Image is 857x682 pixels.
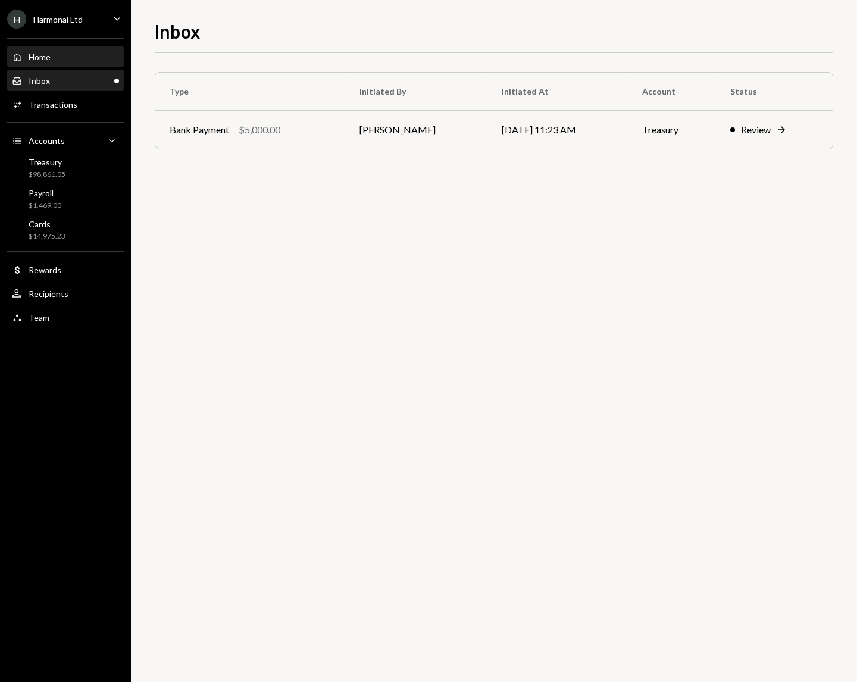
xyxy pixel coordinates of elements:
[29,136,65,146] div: Accounts
[239,123,280,137] div: $5,000.00
[741,123,771,137] div: Review
[7,215,124,244] a: Cards$14,975.23
[628,111,716,149] td: Treasury
[7,70,124,91] a: Inbox
[628,73,716,111] th: Account
[29,231,65,242] div: $14,975.23
[29,76,50,86] div: Inbox
[345,111,488,149] td: [PERSON_NAME]
[29,289,68,299] div: Recipients
[7,259,124,280] a: Rewards
[29,201,61,211] div: $1,469.00
[29,99,77,110] div: Transactions
[29,219,65,229] div: Cards
[7,130,124,151] a: Accounts
[29,157,65,167] div: Treasury
[7,184,124,213] a: Payroll$1,469.00
[7,306,124,328] a: Team
[29,188,61,198] div: Payroll
[7,46,124,67] a: Home
[7,283,124,304] a: Recipients
[29,265,61,275] div: Rewards
[7,10,26,29] div: H
[29,170,65,180] div: $98,861.05
[487,111,627,149] td: [DATE] 11:23 AM
[716,73,833,111] th: Status
[345,73,488,111] th: Initiated By
[29,52,51,62] div: Home
[487,73,627,111] th: Initiated At
[155,73,345,111] th: Type
[170,123,229,137] div: Bank Payment
[7,93,124,115] a: Transactions
[33,14,83,24] div: Harmonai Ltd
[155,19,201,43] h1: Inbox
[7,154,124,182] a: Treasury$98,861.05
[29,312,49,323] div: Team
